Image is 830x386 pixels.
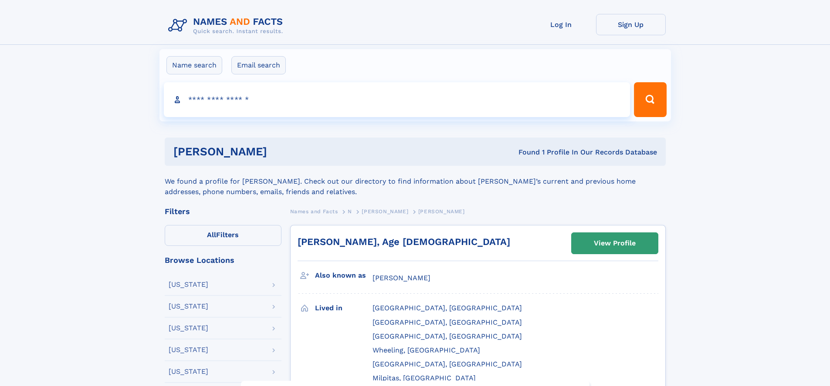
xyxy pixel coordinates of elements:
[165,256,281,264] div: Browse Locations
[169,325,208,332] div: [US_STATE]
[572,233,658,254] a: View Profile
[348,208,352,215] span: N
[594,233,636,253] div: View Profile
[164,82,630,117] input: search input
[526,14,596,35] a: Log In
[373,374,476,382] span: Milpitas, [GEOGRAPHIC_DATA]
[165,166,666,197] div: We found a profile for [PERSON_NAME]. Check out our directory to find information about [PERSON_N...
[634,82,666,117] button: Search Button
[165,208,281,215] div: Filters
[418,208,465,215] span: [PERSON_NAME]
[169,346,208,353] div: [US_STATE]
[290,206,338,217] a: Names and Facts
[169,303,208,310] div: [US_STATE]
[166,56,222,74] label: Name search
[169,368,208,375] div: [US_STATE]
[173,146,393,157] h1: [PERSON_NAME]
[315,268,373,283] h3: Also known as
[315,301,373,316] h3: Lived in
[373,274,430,282] span: [PERSON_NAME]
[362,206,408,217] a: [PERSON_NAME]
[373,304,522,312] span: [GEOGRAPHIC_DATA], [GEOGRAPHIC_DATA]
[169,281,208,288] div: [US_STATE]
[373,318,522,326] span: [GEOGRAPHIC_DATA], [GEOGRAPHIC_DATA]
[373,360,522,368] span: [GEOGRAPHIC_DATA], [GEOGRAPHIC_DATA]
[596,14,666,35] a: Sign Up
[165,14,290,37] img: Logo Names and Facts
[373,346,480,354] span: Wheeling, [GEOGRAPHIC_DATA]
[348,206,352,217] a: N
[393,148,657,157] div: Found 1 Profile In Our Records Database
[298,236,510,247] a: [PERSON_NAME], Age [DEMOGRAPHIC_DATA]
[207,231,216,239] span: All
[362,208,408,215] span: [PERSON_NAME]
[373,332,522,340] span: [GEOGRAPHIC_DATA], [GEOGRAPHIC_DATA]
[165,225,281,246] label: Filters
[231,56,286,74] label: Email search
